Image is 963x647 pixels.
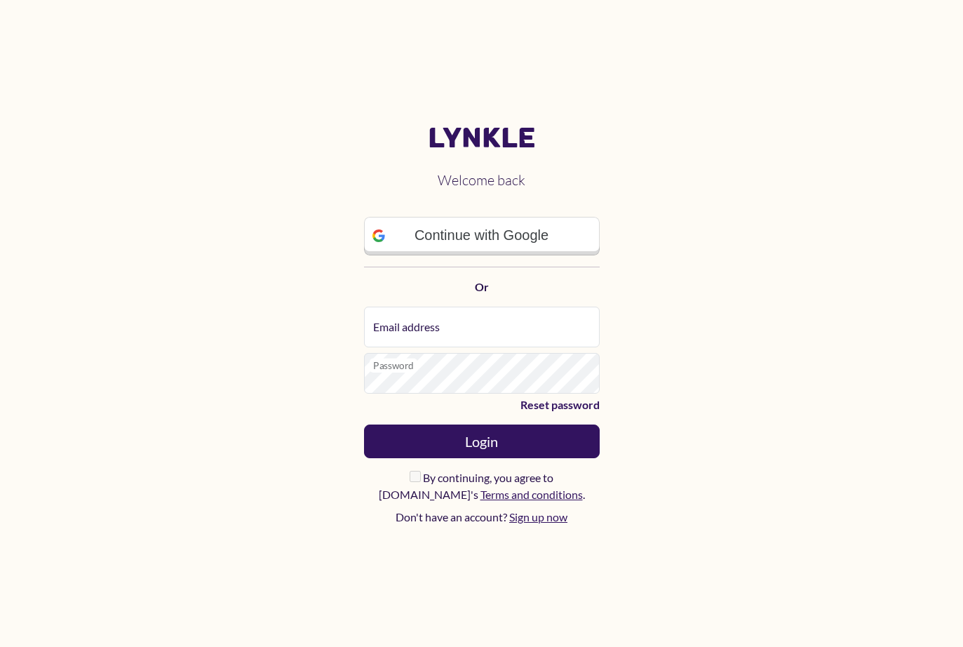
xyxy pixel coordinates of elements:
a: Lynkle [364,121,600,155]
input: By continuing, you agree to [DOMAIN_NAME]'s Terms and conditions. [410,471,421,482]
strong: Or [475,280,489,293]
label: By continuing, you agree to [DOMAIN_NAME]'s . [364,469,600,503]
h2: Welcome back [364,161,600,200]
button: Login [364,425,600,458]
a: Reset password [364,396,600,413]
a: Sign up now [509,510,567,523]
a: Continue with Google [364,217,600,255]
a: Terms and conditions [480,488,583,501]
p: Don't have an account? [364,509,600,526]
